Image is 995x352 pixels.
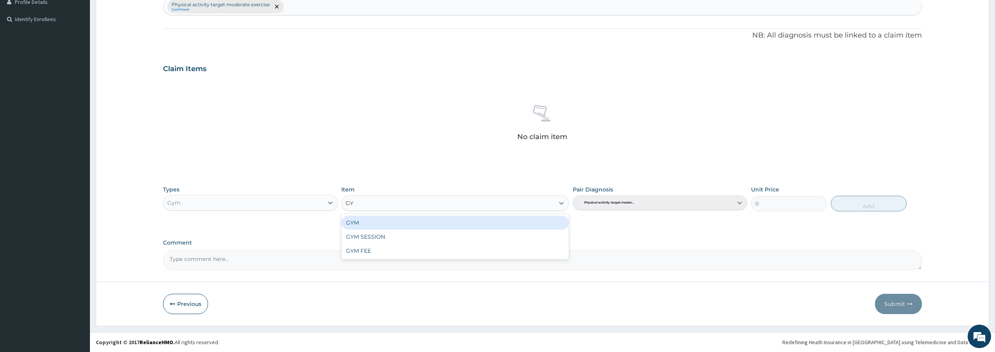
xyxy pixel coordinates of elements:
[4,213,149,241] textarea: Type your message and hit 'Enter'
[573,186,613,193] label: Pair Diagnosis
[875,294,922,314] button: Submit
[341,216,569,230] div: GYM
[41,44,131,54] div: Chat with us now
[782,338,989,346] div: Redefining Heath Insurance in [GEOGRAPHIC_DATA] using Telemedicine and Data Science!
[831,196,907,211] button: Add
[140,339,173,346] a: RelianceHMO
[341,230,569,244] div: GYM SESSION
[128,4,147,23] div: Minimize live chat window
[163,239,922,246] label: Comment
[167,199,181,207] div: Gym
[14,39,32,59] img: d_794563401_company_1708531726252_794563401
[163,30,922,41] p: NB: All diagnosis must be linked to a claim item
[163,65,206,73] h3: Claim Items
[341,186,355,193] label: Item
[90,332,995,352] footer: All rights reserved.
[96,339,175,346] strong: Copyright © 2017 .
[517,133,567,141] p: No claim item
[341,244,569,258] div: GYM FEE
[163,294,208,314] button: Previous
[163,186,179,193] label: Types
[751,186,779,193] label: Unit Price
[45,98,108,177] span: We're online!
